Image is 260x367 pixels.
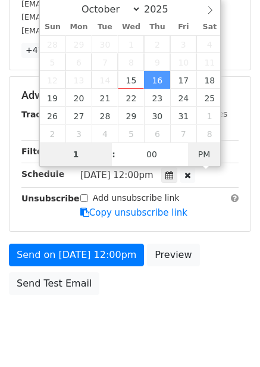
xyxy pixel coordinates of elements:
[92,71,118,89] span: October 14, 2025
[21,147,52,156] strong: Filters
[118,107,144,125] span: October 29, 2025
[40,53,66,71] span: October 5, 2025
[21,26,154,35] small: [EMAIL_ADDRESS][DOMAIN_NAME]
[40,89,66,107] span: October 19, 2025
[196,71,223,89] span: October 18, 2025
[196,89,223,107] span: October 25, 2025
[118,53,144,71] span: October 8, 2025
[40,125,66,142] span: November 2, 2025
[170,125,196,142] span: November 7, 2025
[196,23,223,31] span: Sat
[92,125,118,142] span: November 4, 2025
[188,142,221,166] span: Click to toggle
[9,272,99,295] a: Send Test Email
[92,53,118,71] span: October 7, 2025
[144,53,170,71] span: October 9, 2025
[112,142,115,166] span: :
[92,107,118,125] span: October 28, 2025
[80,170,154,181] span: [DATE] 12:00pm
[144,35,170,53] span: October 2, 2025
[141,4,184,15] input: Year
[92,23,118,31] span: Tue
[21,194,80,203] strong: Unsubscribe
[201,310,260,367] iframe: Chat Widget
[40,35,66,53] span: September 28, 2025
[21,43,71,58] a: +47 more
[65,107,92,125] span: October 27, 2025
[118,23,144,31] span: Wed
[40,142,112,166] input: Hour
[144,23,170,31] span: Thu
[118,125,144,142] span: November 5, 2025
[170,53,196,71] span: October 10, 2025
[80,207,187,218] a: Copy unsubscribe link
[118,71,144,89] span: October 15, 2025
[21,110,61,119] strong: Tracking
[118,35,144,53] span: October 1, 2025
[170,35,196,53] span: October 3, 2025
[196,125,223,142] span: November 8, 2025
[115,142,188,166] input: Minute
[92,89,118,107] span: October 21, 2025
[144,125,170,142] span: November 6, 2025
[40,71,66,89] span: October 12, 2025
[147,244,199,266] a: Preview
[144,107,170,125] span: October 30, 2025
[196,35,223,53] span: October 4, 2025
[65,53,92,71] span: October 6, 2025
[65,89,92,107] span: October 20, 2025
[92,35,118,53] span: September 30, 2025
[40,23,66,31] span: Sun
[170,23,196,31] span: Fri
[65,125,92,142] span: November 3, 2025
[170,107,196,125] span: October 31, 2025
[65,35,92,53] span: September 29, 2025
[21,89,239,102] h5: Advanced
[21,169,64,179] strong: Schedule
[93,192,180,204] label: Add unsubscribe link
[144,89,170,107] span: October 23, 2025
[65,71,92,89] span: October 13, 2025
[21,13,154,21] small: [EMAIL_ADDRESS][DOMAIN_NAME]
[196,53,223,71] span: October 11, 2025
[9,244,144,266] a: Send on [DATE] 12:00pm
[65,23,92,31] span: Mon
[144,71,170,89] span: October 16, 2025
[170,89,196,107] span: October 24, 2025
[196,107,223,125] span: November 1, 2025
[170,71,196,89] span: October 17, 2025
[40,107,66,125] span: October 26, 2025
[118,89,144,107] span: October 22, 2025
